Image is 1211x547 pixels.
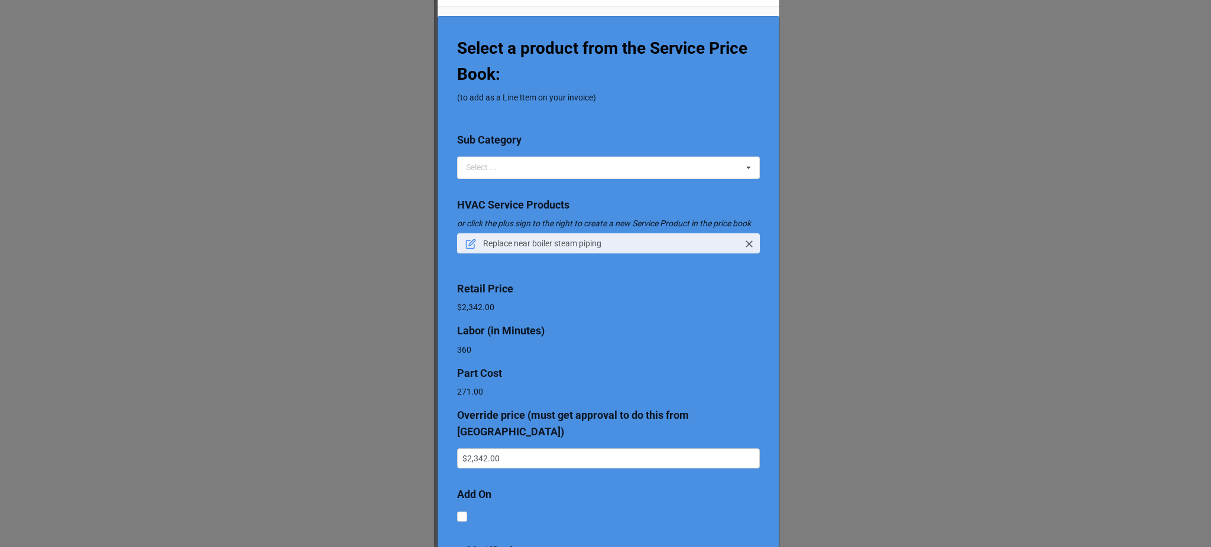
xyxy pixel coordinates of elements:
[457,219,751,228] em: or click the plus sign to the right to create a new Service Product in the price book
[457,344,760,356] p: 360
[457,282,513,295] b: Retail Price
[457,197,569,213] label: HVAC Service Products
[457,486,491,503] label: Add On
[457,407,760,441] label: Override price (must get approval to do this from [GEOGRAPHIC_DATA])
[457,301,760,313] p: $2,342.00
[457,367,502,379] b: Part Cost
[457,324,545,337] b: Labor (in Minutes)
[457,132,522,148] label: Sub Category
[457,92,760,103] p: (to add as a Line Item on your invoice)
[457,38,747,84] b: Select a product from the Service Price Book:
[457,386,760,398] p: 271.00
[463,161,514,174] div: Select ...
[483,237,739,249] p: Replace near boiler steam piping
